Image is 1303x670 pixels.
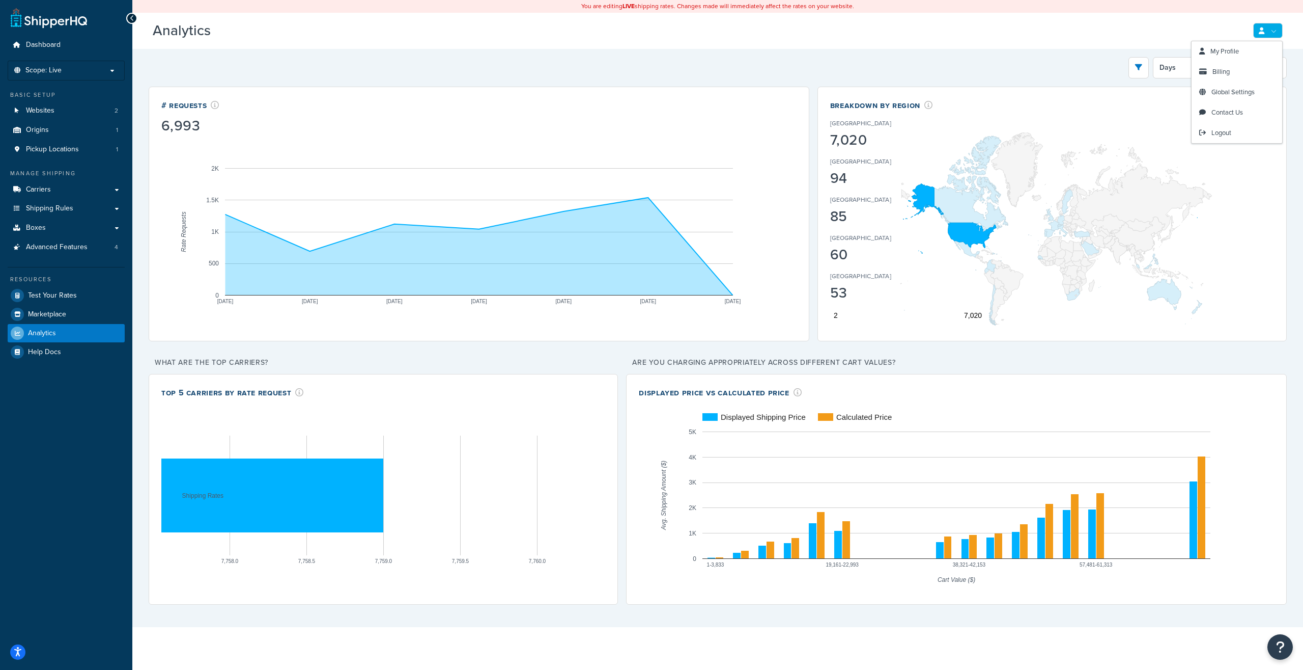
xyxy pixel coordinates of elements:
div: # Requests [161,99,219,111]
text: 1.5K [206,197,219,204]
svg: A chart. [161,398,606,592]
span: Analytics [28,329,56,338]
span: Scope: Live [25,66,62,75]
text: Displayed Shipping Price [721,413,806,421]
p: Are you charging appropriately across different cart values? [626,356,1287,370]
div: Manage Shipping [8,169,125,178]
li: Websites [8,101,125,120]
text: 7,020 [964,311,982,319]
text: Rate Requests [180,211,187,252]
a: Dashboard [8,36,125,55]
a: Logout [1192,123,1282,143]
span: Marketplace [28,310,66,319]
div: 7,020 [830,133,923,147]
b: LIVE [622,2,635,11]
span: Websites [26,106,54,115]
a: Global Settings [1192,82,1282,102]
a: Contact Us [1192,102,1282,123]
div: 6,993 [161,119,219,133]
div: Resources [8,275,125,284]
div: Displayed Price vs Calculated Price [639,387,802,398]
span: 4 [115,243,118,252]
li: Billing [1192,62,1282,82]
a: Help Docs [8,343,125,361]
span: Origins [26,126,49,135]
span: Shipping Rules [26,204,73,213]
span: Help Docs [28,348,61,357]
text: [DATE] [555,298,572,304]
a: Shipping Rules [8,199,125,218]
text: 1K [689,530,697,537]
text: [DATE] [386,298,403,304]
div: Top 5 Carriers by Rate Request [161,387,304,398]
div: Basic Setup [8,91,125,99]
span: Advanced Features [26,243,88,252]
h3: Analytics [153,23,1236,39]
text: Calculated Price [836,413,892,421]
a: Advanced Features4 [8,238,125,257]
p: [GEOGRAPHIC_DATA] [830,233,891,243]
span: 1 [116,126,118,135]
p: [GEOGRAPHIC_DATA] [830,272,891,281]
text: 5K [689,428,697,435]
li: Origins [8,121,125,140]
a: Test Your Rates [8,286,125,305]
text: 19,161-22,993 [826,561,859,567]
li: Advanced Features [8,238,125,257]
svg: A chart. [830,132,1274,326]
span: My Profile [1210,46,1239,56]
a: Marketplace [8,305,125,324]
span: Pickup Locations [26,145,79,154]
text: 57,481-61,313 [1080,561,1113,567]
text: 500 [209,260,219,267]
text: Cart Value ($) [938,576,975,583]
text: [DATE] [471,298,487,304]
li: Pickup Locations [8,140,125,159]
p: What are the top carriers? [149,356,618,370]
span: Dashboard [26,41,61,49]
div: 53 [830,286,923,300]
span: Billing [1212,67,1230,76]
svg: A chart. [639,398,1274,592]
text: [DATE] [725,298,741,304]
svg: A chart. [161,135,797,329]
text: 0 [215,291,219,299]
span: Test Your Rates [28,291,77,300]
text: 1-3,833 [707,561,724,567]
text: [DATE] [217,298,234,304]
text: Avg. Shipping Amount ($) [661,461,668,530]
span: 2 [115,106,118,115]
span: Carriers [26,185,51,194]
text: 3K [689,479,697,486]
text: 2 [834,311,838,319]
a: Analytics [8,324,125,342]
div: 94 [830,171,923,185]
text: Shipping Rates [182,492,223,499]
text: 2K [689,504,697,512]
div: 60 [830,248,923,262]
span: Boxes [26,224,46,232]
p: [GEOGRAPHIC_DATA] [830,157,891,166]
text: 7,758.0 [221,558,239,564]
button: open filter drawer [1128,57,1149,78]
text: 38,321-42,153 [953,561,986,567]
text: 0 [693,555,697,562]
a: Boxes [8,219,125,237]
text: 7,759.5 [452,558,469,564]
p: [GEOGRAPHIC_DATA] [830,119,891,128]
text: 7,760.0 [529,558,546,564]
a: My Profile [1192,41,1282,62]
